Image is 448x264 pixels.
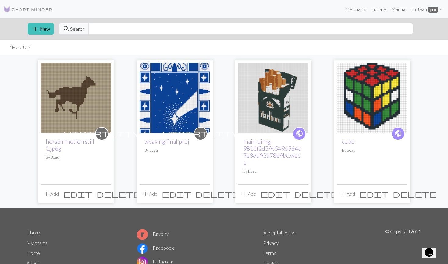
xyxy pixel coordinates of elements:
[428,7,438,13] span: pro
[238,94,308,100] a: main-qimg-981bf2d59c549d564a7e36d92d78e9bc.webp
[160,188,193,200] button: Edit
[142,190,149,198] span: add
[294,190,338,198] span: delete
[64,128,140,140] i: private
[28,23,54,35] button: New
[337,188,357,200] button: Add
[391,188,439,200] button: Delete
[357,188,391,200] button: Edit
[258,188,292,200] button: Edit
[343,3,369,15] a: My charts
[144,138,189,145] a: weaving final proj
[238,188,258,200] button: Add
[10,44,26,50] li: My charts
[238,63,308,133] img: main-qimg-981bf2d59c549d564a7e36d92d78e9bc.webp
[63,190,92,198] i: Edit
[41,188,61,200] button: Add
[339,190,347,198] span: add
[342,147,402,153] p: By Beau
[140,188,160,200] button: Add
[64,129,140,138] span: visibility
[137,231,169,237] a: Ravelry
[393,190,437,198] span: delete
[243,138,301,166] a: main-qimg-981bf2d59c549d564a7e36d92d78e9bc.webp
[337,94,407,100] a: test2
[243,168,304,174] p: By Beau
[263,240,279,246] a: Privacy
[162,190,191,198] span: edit
[359,190,389,198] i: Edit
[41,63,111,133] img: horseinmotion still 1.jpeg
[140,94,210,100] a: weaving final proj
[27,250,40,256] a: Home
[46,138,94,152] a: horseinmotion still 1.jpeg
[261,190,290,198] i: Edit
[97,190,140,198] span: delete
[293,127,306,140] a: public
[162,190,191,198] i: Edit
[359,190,389,198] span: edit
[162,128,239,140] i: private
[43,190,50,198] span: add
[422,240,442,258] iframe: chat widget
[394,128,402,140] i: public
[63,25,70,33] span: search
[70,25,85,33] span: Search
[4,6,52,13] img: Logo
[94,188,143,200] button: Delete
[292,188,340,200] button: Delete
[263,250,276,256] a: Terms
[162,129,239,138] span: visibility
[337,63,407,133] img: test2
[137,245,174,251] a: Facebook
[144,147,205,153] p: By Beau
[27,240,48,246] a: My charts
[137,229,148,240] img: Ravelry logo
[240,190,248,198] span: add
[369,3,389,15] a: Library
[342,138,354,145] a: cube
[61,188,94,200] button: Edit
[27,230,41,235] a: Library
[389,3,409,15] a: Manual
[409,3,444,15] a: HiBeau pro
[63,190,92,198] span: edit
[296,129,303,138] span: public
[263,230,296,235] a: Acceptable use
[195,190,239,198] span: delete
[137,243,148,254] img: Facebook logo
[193,188,241,200] button: Delete
[296,128,303,140] i: public
[140,63,210,133] img: weaving final proj
[261,190,290,198] span: edit
[391,127,405,140] a: public
[46,154,106,160] p: By Beau
[394,129,402,138] span: public
[32,25,39,33] span: add
[41,94,111,100] a: horseinmotion still 1.jpeg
